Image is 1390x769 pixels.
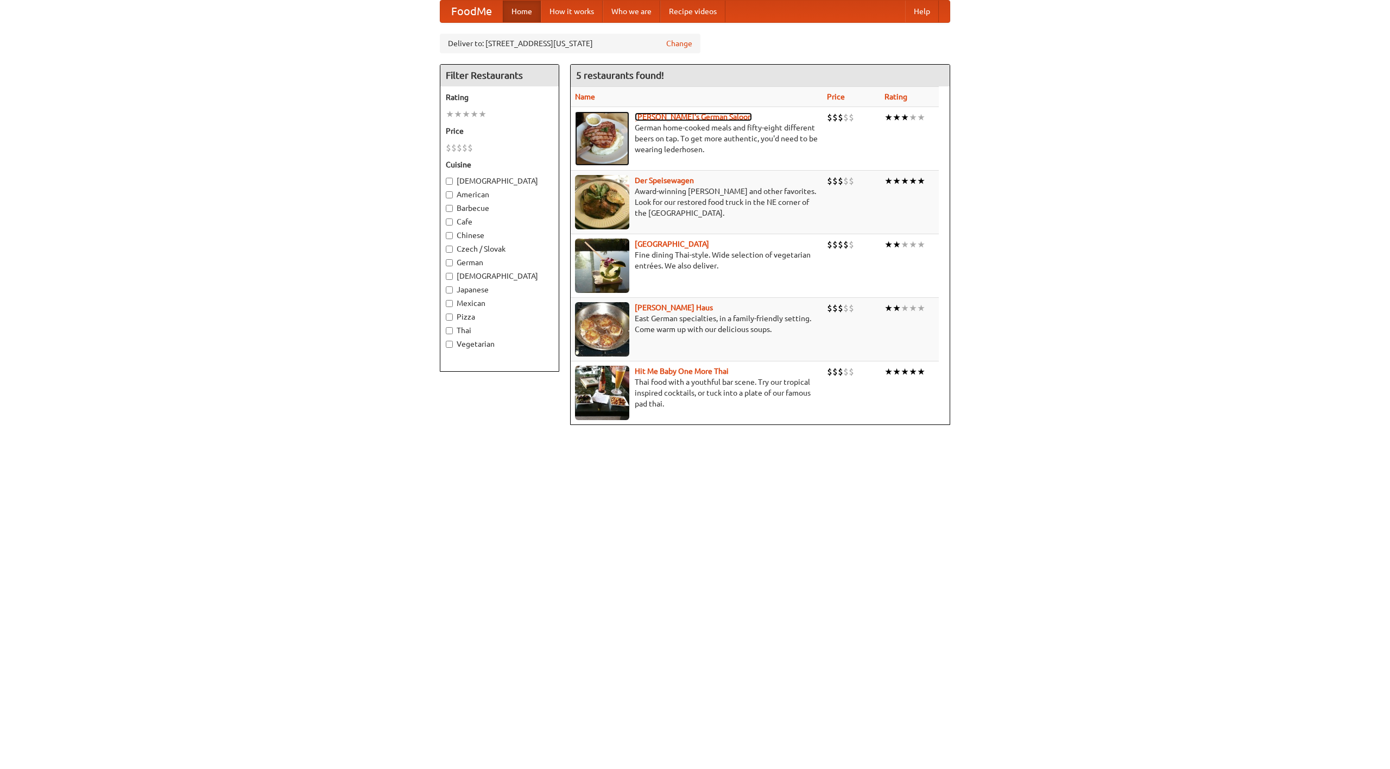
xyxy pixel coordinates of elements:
h5: Rating [446,92,553,103]
a: Price [827,92,845,101]
li: ★ [884,239,893,251]
li: ★ [893,302,901,314]
li: ★ [884,111,893,123]
label: Japanese [446,284,553,295]
li: $ [832,175,838,187]
li: ★ [884,366,893,378]
p: Fine dining Thai-style. Wide selection of vegetarian entrées. We also deliver. [575,249,818,271]
li: ★ [462,108,470,120]
li: ★ [884,302,893,314]
label: Pizza [446,311,553,322]
li: ★ [909,175,917,187]
li: $ [827,239,832,251]
label: German [446,257,553,268]
input: American [446,191,453,198]
li: ★ [893,239,901,251]
li: ★ [901,175,909,187]
input: Japanese [446,286,453,293]
ng-pluralize: 5 restaurants found! [576,70,664,80]
li: ★ [893,175,901,187]
img: satay.jpg [575,239,629,293]
a: Home [503,1,541,22]
li: $ [849,239,854,251]
input: Thai [446,327,453,334]
li: ★ [478,108,486,120]
h5: Cuisine [446,159,553,170]
li: $ [838,175,843,187]
img: kohlhaus.jpg [575,302,629,357]
li: $ [843,239,849,251]
li: $ [446,142,451,154]
p: Thai food with a youthful bar scene. Try our tropical inspired cocktails, or tuck into a plate of... [575,377,818,409]
label: Cafe [446,216,553,227]
img: speisewagen.jpg [575,175,629,229]
li: $ [827,302,832,314]
input: Chinese [446,232,453,239]
li: $ [843,302,849,314]
li: $ [451,142,457,154]
li: $ [843,111,849,123]
div: Deliver to: [STREET_ADDRESS][US_STATE] [440,34,700,53]
a: [PERSON_NAME]'s German Saloon [635,112,752,121]
a: [PERSON_NAME] Haus [635,303,713,312]
li: $ [827,366,832,378]
label: Czech / Slovak [446,243,553,254]
li: $ [849,111,854,123]
li: ★ [893,366,901,378]
input: Czech / Slovak [446,246,453,253]
li: $ [827,175,832,187]
input: Barbecue [446,205,453,212]
a: How it works [541,1,603,22]
li: ★ [893,111,901,123]
li: $ [838,111,843,123]
li: $ [849,302,854,314]
li: ★ [909,366,917,378]
a: Name [575,92,595,101]
li: $ [462,142,467,154]
li: $ [838,366,843,378]
li: $ [838,239,843,251]
p: East German specialties, in a family-friendly setting. Come warm up with our delicious soups. [575,313,818,335]
input: [DEMOGRAPHIC_DATA] [446,273,453,280]
a: Der Speisewagen [635,176,694,185]
input: Cafe [446,218,453,226]
a: Change [666,38,692,49]
li: $ [849,175,854,187]
li: ★ [917,111,925,123]
label: Thai [446,325,553,336]
li: $ [832,239,838,251]
a: FoodMe [440,1,503,22]
li: ★ [909,302,917,314]
li: $ [457,142,462,154]
label: [DEMOGRAPHIC_DATA] [446,176,553,186]
a: Recipe videos [660,1,725,22]
input: Vegetarian [446,341,453,348]
p: Award-winning [PERSON_NAME] and other favorites. Look for our restored food truck in the NE corne... [575,186,818,218]
li: $ [467,142,473,154]
h5: Price [446,126,553,136]
a: Help [905,1,939,22]
li: ★ [470,108,478,120]
a: [GEOGRAPHIC_DATA] [635,240,709,248]
li: ★ [909,111,917,123]
h4: Filter Restaurants [440,65,559,86]
li: ★ [901,366,909,378]
label: American [446,189,553,200]
label: Vegetarian [446,339,553,349]
input: [DEMOGRAPHIC_DATA] [446,178,453,185]
li: ★ [901,302,909,314]
li: $ [827,111,832,123]
li: $ [832,302,838,314]
li: ★ [909,239,917,251]
label: Mexican [446,298,553,309]
li: ★ [446,108,454,120]
a: Rating [884,92,907,101]
li: ★ [901,239,909,251]
a: Hit Me Baby One More Thai [635,367,729,376]
img: babythai.jpg [575,366,629,420]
